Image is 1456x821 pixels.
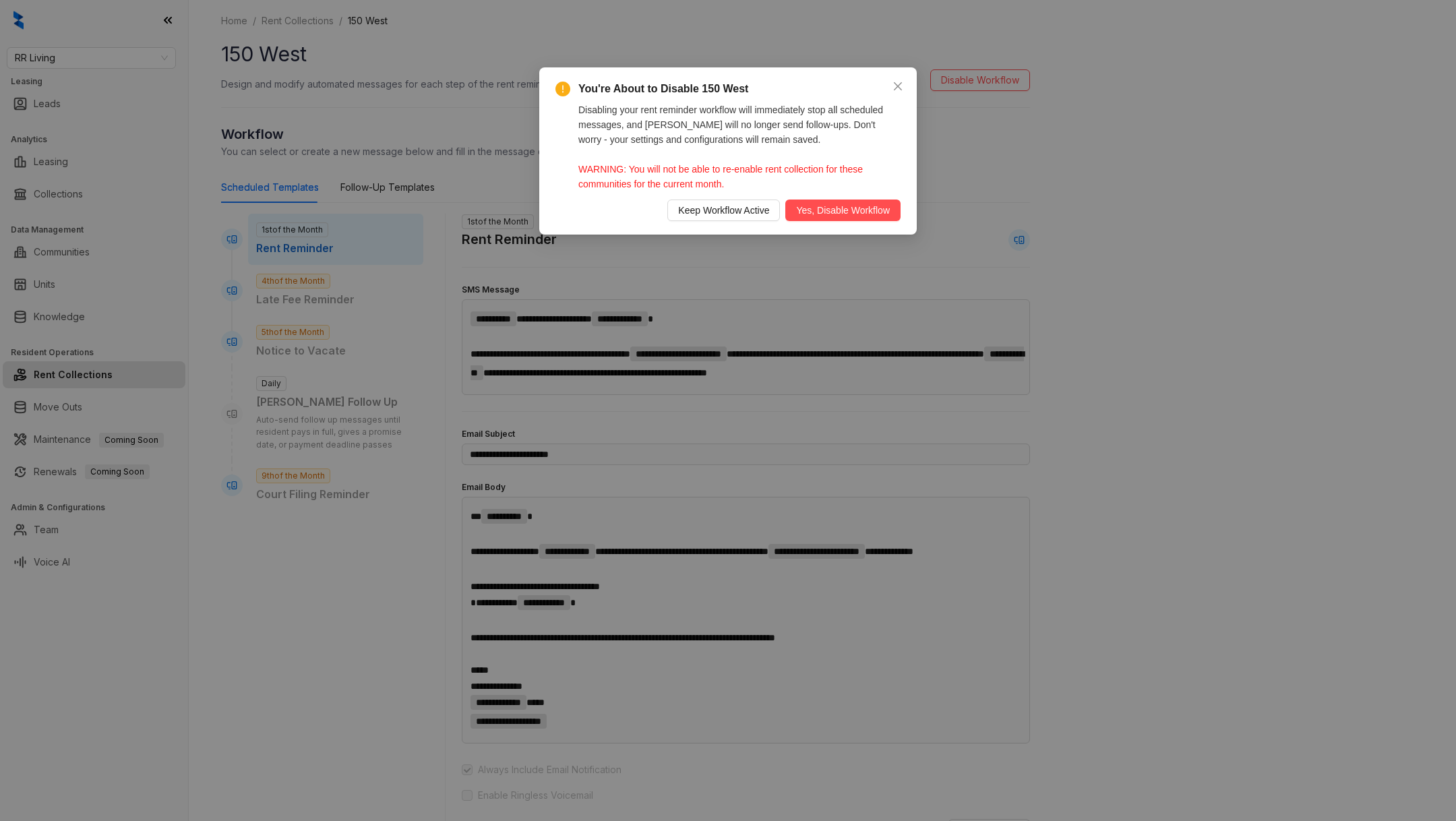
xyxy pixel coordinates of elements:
[667,200,780,221] button: Keep Workflow Active
[678,203,769,218] span: Keep Workflow Active
[578,102,901,147] p: Disabling your rent reminder workflow will immediately stop all scheduled messages, and [PERSON_N...
[785,200,901,221] button: Yes, Disable Workflow
[796,203,890,218] span: Yes, Disable Workflow
[892,81,903,92] span: close
[578,81,901,97] span: You're About to Disable 150 West
[555,82,570,96] span: exclamation-circle
[887,75,909,97] button: Close
[578,162,901,191] p: WARNING: You will not be able to re-enable rent collection for these communities for the current ...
